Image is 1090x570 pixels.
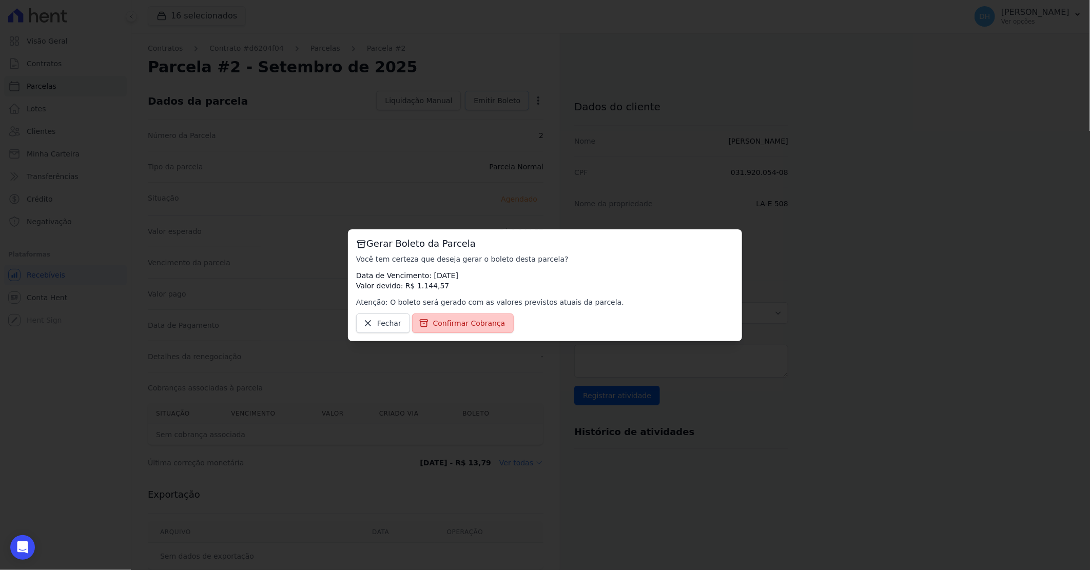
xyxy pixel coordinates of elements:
[356,238,734,250] h3: Gerar Boleto da Parcela
[377,318,401,328] span: Fechar
[356,297,734,307] p: Atenção: O boleto será gerado com as valores previstos atuais da parcela.
[356,313,410,333] a: Fechar
[412,313,514,333] a: Confirmar Cobrança
[356,270,734,291] p: Data de Vencimento: [DATE] Valor devido: R$ 1.144,57
[10,535,35,560] div: Open Intercom Messenger
[356,254,734,264] p: Você tem certeza que deseja gerar o boleto desta parcela?
[433,318,505,328] span: Confirmar Cobrança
